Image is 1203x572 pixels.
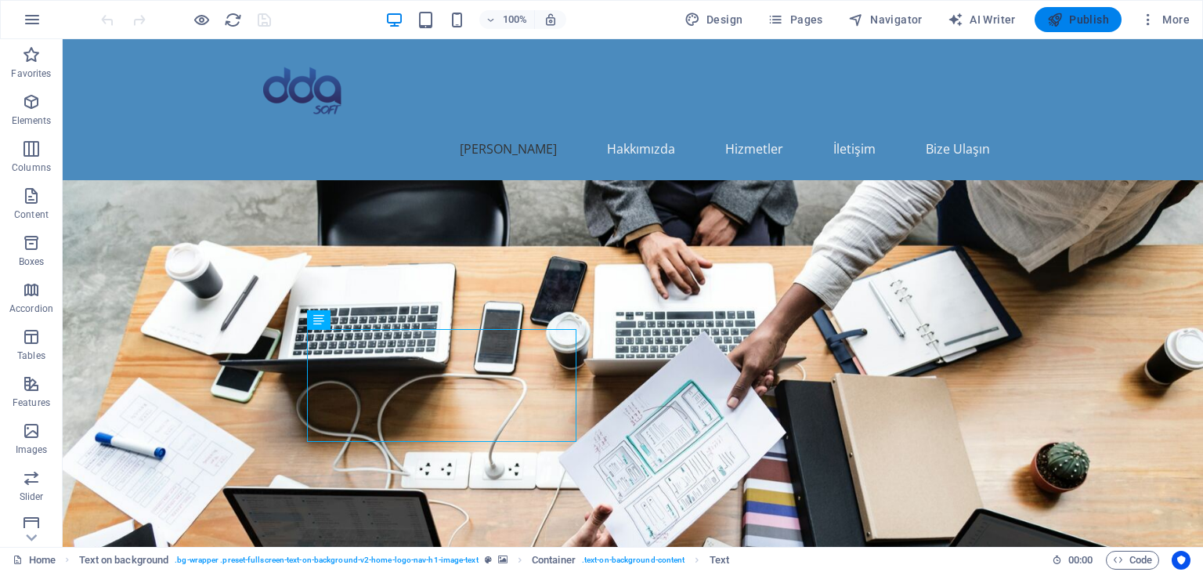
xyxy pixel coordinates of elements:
[1047,12,1109,27] span: Publish
[1052,551,1093,570] h6: Session time
[11,67,51,80] p: Favorites
[12,114,52,127] p: Elements
[710,551,729,570] span: Click to select. Double-click to edit
[1068,551,1093,570] span: 00 00
[678,7,750,32] button: Design
[13,396,50,409] p: Features
[17,349,45,362] p: Tables
[768,12,822,27] span: Pages
[79,551,169,570] span: Click to select. Double-click to edit
[479,10,535,29] button: 100%
[582,551,685,570] span: . text-on-background-content
[532,551,576,570] span: Click to select. Double-click to edit
[1113,551,1152,570] span: Code
[848,12,923,27] span: Navigator
[19,255,45,268] p: Boxes
[761,7,829,32] button: Pages
[941,7,1022,32] button: AI Writer
[1035,7,1122,32] button: Publish
[685,12,743,27] span: Design
[1079,554,1082,566] span: :
[1172,551,1190,570] button: Usercentrics
[14,208,49,221] p: Content
[544,13,558,27] i: On resize automatically adjust zoom level to fit chosen device.
[498,556,508,564] i: This element contains a background
[503,10,528,29] h6: 100%
[13,551,56,570] a: Click to cancel selection. Double-click to open Pages
[485,556,492,564] i: This element is a customizable preset
[1106,551,1159,570] button: Code
[12,161,51,174] p: Columns
[175,551,478,570] span: . bg-wrapper .preset-fullscreen-text-on-background-v2-home-logo-nav-h1-image-text
[16,443,48,456] p: Images
[678,7,750,32] div: Design (Ctrl+Alt+Y)
[9,302,53,315] p: Accordion
[79,551,729,570] nav: breadcrumb
[223,10,242,29] button: reload
[842,7,929,32] button: Navigator
[192,10,211,29] button: Click here to leave preview mode and continue editing
[1134,7,1196,32] button: More
[224,11,242,29] i: Reload page
[1140,12,1190,27] span: More
[20,491,44,503] p: Slider
[948,12,1016,27] span: AI Writer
